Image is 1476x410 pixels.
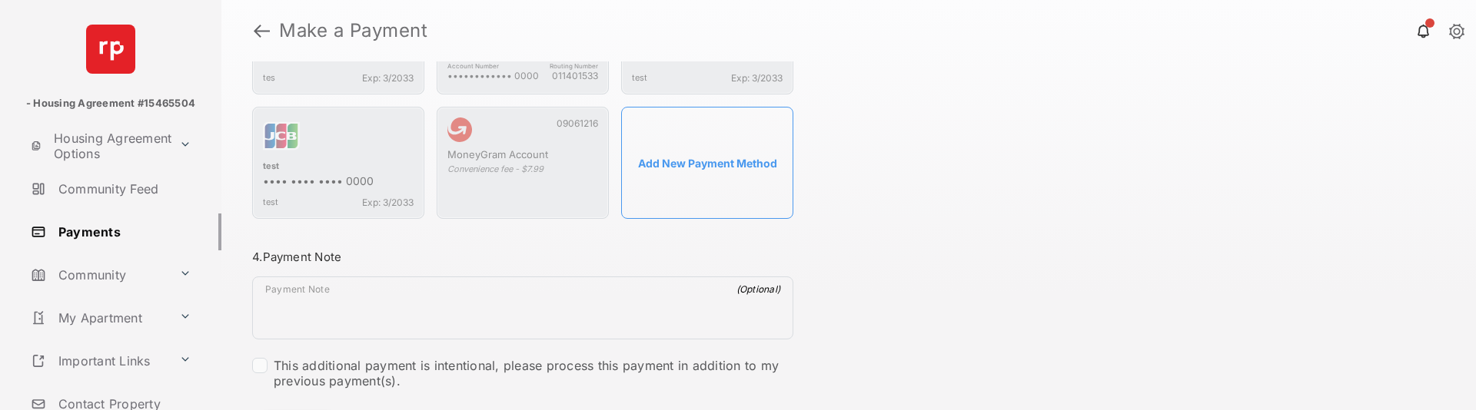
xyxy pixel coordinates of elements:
h3: 4. Payment Note [252,250,793,264]
a: Community Feed [25,170,221,207]
span: test [263,197,278,208]
a: My Apartment [25,299,173,336]
div: test•••• •••• •••• 0000testExp: 3/2033 [252,107,424,219]
img: svg+xml;base64,PHN2ZyB4bWxucz0iaHR0cDovL3d3dy53My5vcmcvMjAwMC9zdmciIHdpZHRoPSI2NCIgaGVpZ2h0PSI2NC... [86,25,135,74]
span: Exp: 3/2033 [731,72,783,84]
div: MoneyGram Account [447,148,598,164]
p: - Housing Agreement #15465504 [26,96,195,111]
a: Payments [25,213,221,250]
span: Exp: 3/2033 [362,72,414,84]
button: Add New Payment Method [621,107,793,219]
div: •••• •••• •••• 0000 [263,174,414,190]
span: Routing Number [550,62,598,70]
div: Convenience fee - $7.99 [447,164,598,174]
span: Account Number [447,62,539,70]
div: test [263,160,414,174]
strong: Make a Payment [279,21,427,40]
a: Important Links [25,342,173,379]
span: test [632,72,647,84]
span: •••••••••••• 0000 [447,70,539,81]
a: Community [25,256,173,293]
span: tes [263,72,275,84]
span: This additional payment is intentional, please process this payment in addition to my previous pa... [274,358,779,389]
span: 011401533 [550,70,598,81]
span: 09061216 [557,117,598,129]
span: Exp: 3/2033 [362,197,414,208]
a: Housing Agreement Options [25,127,173,164]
